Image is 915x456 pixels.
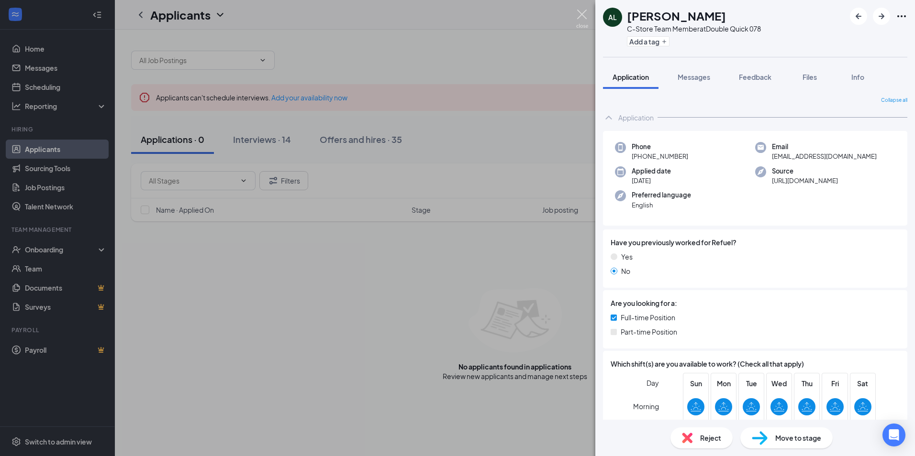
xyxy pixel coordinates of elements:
svg: Ellipses [896,11,907,22]
svg: ChevronUp [603,112,614,123]
span: Messages [678,73,710,81]
span: Collapse all [881,97,907,104]
button: ArrowLeftNew [850,8,867,25]
span: Application [613,73,649,81]
div: Application [618,113,654,122]
span: Morning [633,398,659,415]
span: Thu [798,378,815,389]
span: Phone [632,142,688,152]
span: Sun [687,378,704,389]
span: Day [647,378,659,388]
span: [PHONE_NUMBER] [632,152,688,161]
span: Which shift(s) are you available to work? (Check all that apply) [611,358,804,369]
div: AL [608,12,617,22]
span: Are you looking for a: [611,298,677,308]
span: Full-time Position [621,312,675,323]
span: Have you previously worked for Refuel? [611,237,736,248]
span: Reject [700,433,721,443]
button: ArrowRight [873,8,890,25]
span: Source [772,166,838,176]
h1: [PERSON_NAME] [627,8,726,24]
span: [URL][DOMAIN_NAME] [772,176,838,185]
span: Yes [621,251,633,262]
span: Sat [854,378,871,389]
span: Afternoon [626,419,659,436]
span: Info [851,73,864,81]
button: PlusAdd a tag [627,36,670,46]
div: C-Store Team Member at Double Quick 078 [627,24,761,33]
svg: ArrowLeftNew [853,11,864,22]
span: Fri [826,378,844,389]
span: English [632,200,691,210]
span: Move to stage [775,433,821,443]
span: Tue [743,378,760,389]
span: No [621,266,630,276]
div: Open Intercom Messenger [882,423,905,446]
span: Preferred language [632,190,691,200]
svg: ArrowRight [876,11,887,22]
span: Part-time Position [621,326,677,337]
span: Wed [770,378,788,389]
span: Feedback [739,73,771,81]
span: Applied date [632,166,671,176]
span: [EMAIL_ADDRESS][DOMAIN_NAME] [772,152,877,161]
span: Email [772,142,877,152]
span: Files [803,73,817,81]
span: Mon [715,378,732,389]
span: [DATE] [632,176,671,185]
svg: Plus [661,39,667,44]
